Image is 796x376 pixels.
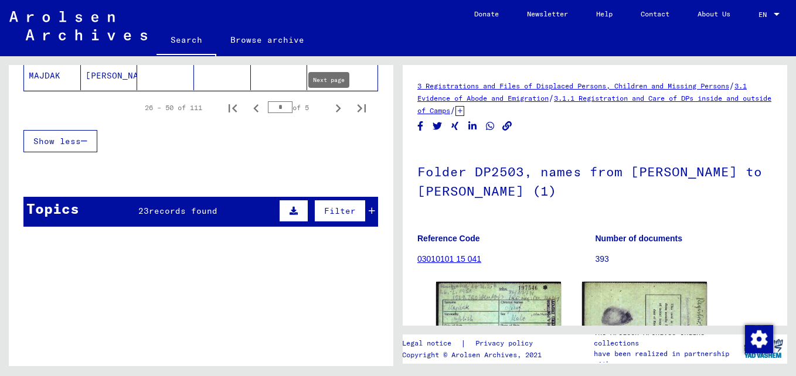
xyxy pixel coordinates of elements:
span: Show less [33,136,81,146]
button: Last page [350,96,373,119]
img: Change consent [745,325,773,353]
mat-cell: [PERSON_NAME] [81,61,138,90]
span: EN [758,11,771,19]
button: First page [221,96,244,119]
a: Browse archive [216,26,318,54]
img: yv_logo.png [741,334,785,363]
p: The Arolsen Archives online collections [594,327,739,348]
a: Search [157,26,216,56]
button: Share on WhatsApp [484,119,496,134]
a: 03010101 15 041 [417,254,481,264]
span: / [549,93,554,103]
span: 23 [138,206,149,216]
span: Filter [324,206,356,216]
button: Copy link [501,119,513,134]
p: 393 [596,253,773,265]
div: 26 – 50 of 111 [145,102,202,113]
b: Number of documents [596,234,683,243]
a: Privacy policy [466,337,547,350]
mat-cell: MAJDAK [24,61,81,90]
button: Share on Facebook [414,119,427,134]
p: Copyright © Arolsen Archives, 2021 [402,350,547,360]
a: 3.1.1 Registration and Care of DPs inside and outside of Camps [417,94,771,115]
button: Show less [23,130,97,152]
span: records found [149,206,217,216]
img: Arolsen_neg.svg [9,11,147,40]
button: Share on Xing [449,119,461,134]
div: Topics [26,198,79,219]
button: Share on Twitter [431,119,444,134]
div: of 5 [268,102,326,113]
b: Reference Code [417,234,480,243]
span: / [729,80,734,91]
button: Filter [314,200,366,222]
div: | [402,337,547,350]
span: / [450,105,455,115]
p: have been realized in partnership with [594,348,739,370]
h1: Folder DP2503, names from [PERSON_NAME] to [PERSON_NAME] (1) [417,145,773,216]
button: Share on LinkedIn [467,119,479,134]
button: Previous page [244,96,268,119]
button: Next page [326,96,350,119]
a: Legal notice [402,337,461,350]
a: 3 Registrations and Files of Displaced Persons, Children and Missing Persons [417,81,729,90]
